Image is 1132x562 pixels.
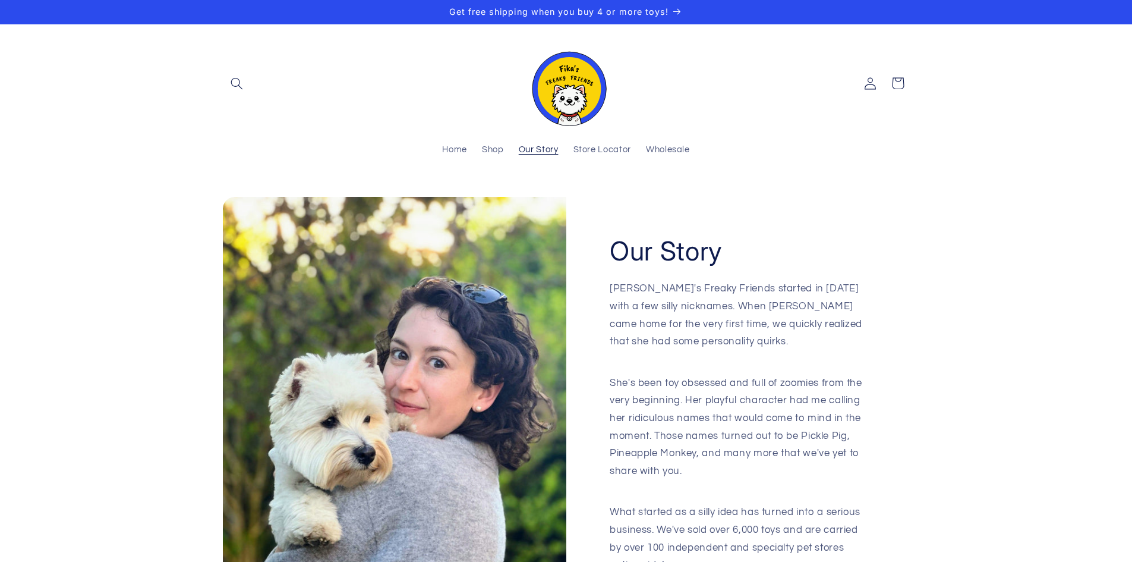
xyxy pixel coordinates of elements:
span: Home [442,145,467,156]
img: Fika's Freaky Friends [525,41,608,126]
a: Store Locator [566,137,638,164]
a: Fika's Freaky Friends [520,36,613,131]
span: Wholesale [646,145,690,156]
summary: Search [223,70,250,97]
a: Our Story [511,137,566,164]
h2: Our Story [610,234,723,268]
a: Shop [474,137,511,164]
span: Our Story [519,145,559,156]
span: Store Locator [573,145,631,156]
span: Get free shipping when you buy 4 or more toys! [449,7,669,17]
p: She's been toy obsessed and full of zoomies from the very beginning. Her playful character had me... [610,375,866,498]
a: Home [435,137,475,164]
a: Wholesale [638,137,697,164]
p: [PERSON_NAME]'s Freaky Friends started in [DATE] with a few silly nicknames. When [PERSON_NAME] c... [610,280,866,368]
span: Shop [482,145,504,156]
